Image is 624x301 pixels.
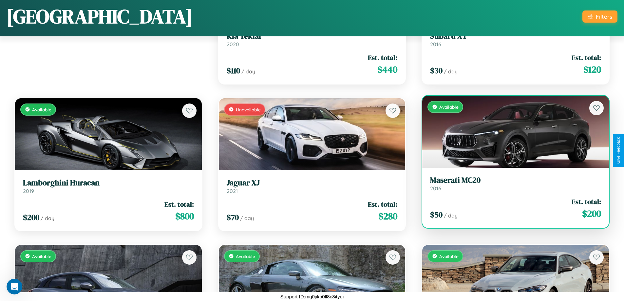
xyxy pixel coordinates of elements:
span: $ 800 [175,210,194,223]
a: Maserati MC202016 [430,176,601,192]
span: Est. total: [368,199,397,209]
span: $ 70 [227,212,239,223]
span: Est. total: [572,197,601,206]
span: 2021 [227,188,238,194]
span: Available [32,254,51,259]
span: $ 280 [378,210,397,223]
span: $ 120 [583,63,601,76]
h3: Lamborghini Huracan [23,178,194,188]
span: / day [240,215,254,221]
span: $ 50 [430,209,443,220]
span: / day [41,215,54,221]
span: $ 200 [582,207,601,220]
h3: Maserati MC20 [430,176,601,185]
span: Est. total: [572,53,601,62]
a: Kia Tekiar2020 [227,31,398,47]
a: Lamborghini Huracan2019 [23,178,194,194]
span: Est. total: [164,199,194,209]
span: / day [444,68,458,75]
span: $ 440 [377,63,397,76]
a: Jaguar XJ2021 [227,178,398,194]
p: Support ID: mg0jikb0ll8c8ityei [280,292,344,301]
span: Available [236,254,255,259]
div: Filters [596,13,612,20]
button: Filters [582,10,617,23]
span: / day [241,68,255,75]
span: 2016 [430,185,441,192]
span: / day [444,212,458,219]
h3: Subaru XT [430,31,601,41]
h3: Jaguar XJ [227,178,398,188]
span: Available [32,107,51,112]
div: Give Feedback [616,137,621,164]
a: Subaru XT2016 [430,31,601,47]
span: 2016 [430,41,441,47]
span: $ 30 [430,65,443,76]
span: Available [439,254,459,259]
span: 2019 [23,188,34,194]
span: $ 200 [23,212,39,223]
h1: [GEOGRAPHIC_DATA] [7,3,193,30]
iframe: Intercom live chat [7,279,22,294]
span: 2020 [227,41,239,47]
h3: Kia Tekiar [227,31,398,41]
span: Est. total: [368,53,397,62]
span: Unavailable [236,107,261,112]
span: Available [439,104,459,110]
span: $ 110 [227,65,240,76]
